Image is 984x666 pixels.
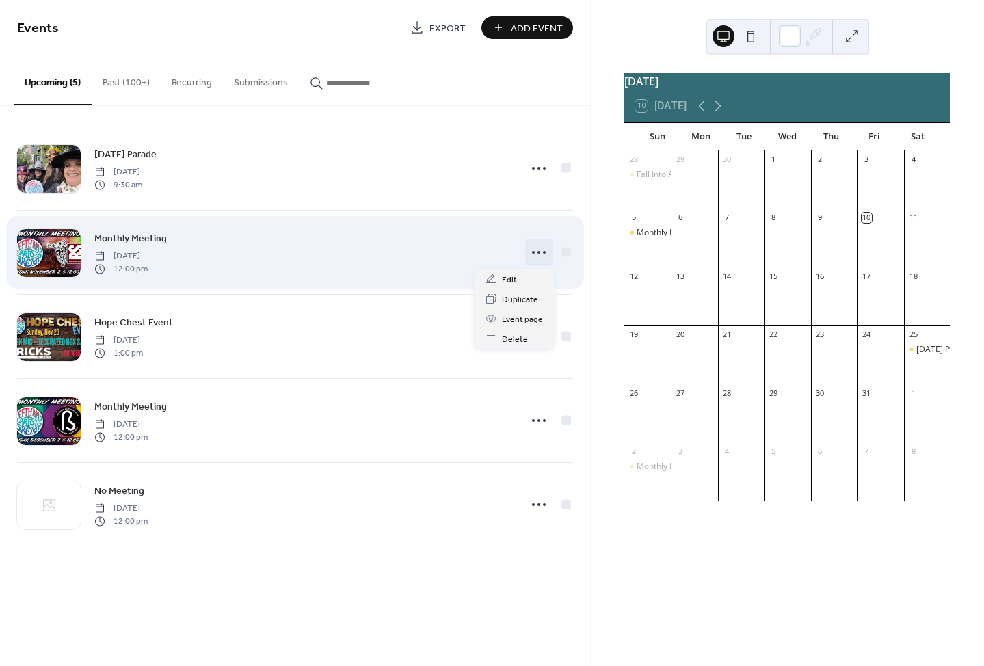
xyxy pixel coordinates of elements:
[94,148,157,162] span: [DATE] Parade
[637,461,701,472] div: Monthly Meeting
[675,330,685,340] div: 20
[94,503,148,515] span: [DATE]
[769,271,779,281] div: 15
[675,446,685,456] div: 3
[94,230,167,246] a: Monthly Meeting
[722,388,732,398] div: 28
[624,169,671,181] div: Fall Into Art Show
[853,123,896,150] div: Fri
[624,461,671,472] div: Monthly Meeting
[675,271,685,281] div: 13
[679,123,723,150] div: Mon
[481,16,573,39] button: Add Event
[94,232,167,246] span: Monthly Meeting
[908,330,918,340] div: 25
[624,73,950,90] div: [DATE]
[161,55,223,104] button: Recurring
[815,271,825,281] div: 16
[809,123,853,150] div: Thu
[862,155,872,165] div: 3
[862,388,872,398] div: 31
[502,293,538,307] span: Duplicate
[675,155,685,165] div: 29
[637,169,702,181] div: Fall Into Art Show
[94,418,148,431] span: [DATE]
[675,388,685,398] div: 27
[628,330,639,340] div: 19
[722,330,732,340] div: 21
[908,155,918,165] div: 4
[862,446,872,456] div: 7
[94,399,167,414] a: Monthly Meeting
[815,213,825,223] div: 9
[722,155,732,165] div: 30
[223,55,299,104] button: Submissions
[815,155,825,165] div: 2
[722,123,766,150] div: Tue
[675,213,685,223] div: 6
[94,146,157,162] a: [DATE] Parade
[815,446,825,456] div: 6
[908,446,918,456] div: 8
[908,388,918,398] div: 1
[502,332,528,347] span: Delete
[908,213,918,223] div: 11
[94,515,148,527] span: 12:00 pm
[17,15,59,42] span: Events
[896,123,940,150] div: Sat
[94,431,148,443] span: 12:00 pm
[14,55,92,105] button: Upcoming (5)
[94,166,142,178] span: [DATE]
[766,123,810,150] div: Wed
[502,312,543,327] span: Event page
[94,334,143,347] span: [DATE]
[722,446,732,456] div: 4
[94,316,173,330] span: Hope Chest Event
[722,213,732,223] div: 7
[862,330,872,340] div: 24
[769,446,779,456] div: 5
[815,330,825,340] div: 23
[94,178,142,191] span: 9:30 am
[769,388,779,398] div: 29
[429,21,466,36] span: Export
[94,347,143,359] span: 1:00 pm
[628,155,639,165] div: 28
[511,21,563,36] span: Add Event
[94,483,144,498] a: No Meeting
[94,250,148,263] span: [DATE]
[628,388,639,398] div: 26
[628,446,639,456] div: 2
[624,227,671,239] div: Monthly Meeting
[628,271,639,281] div: 12
[628,213,639,223] div: 5
[94,400,167,414] span: Monthly Meeting
[722,271,732,281] div: 14
[815,388,825,398] div: 30
[908,271,918,281] div: 18
[94,315,173,330] a: Hope Chest Event
[769,213,779,223] div: 8
[769,330,779,340] div: 22
[502,273,517,287] span: Edit
[94,484,144,498] span: No Meeting
[635,123,679,150] div: Sun
[92,55,161,104] button: Past (100+)
[862,271,872,281] div: 17
[400,16,476,39] a: Export
[94,263,148,275] span: 12:00 pm
[637,227,701,239] div: Monthly Meeting
[769,155,779,165] div: 1
[904,344,950,356] div: Halloween Parade
[862,213,872,223] div: 10
[916,344,972,356] div: [DATE] Parade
